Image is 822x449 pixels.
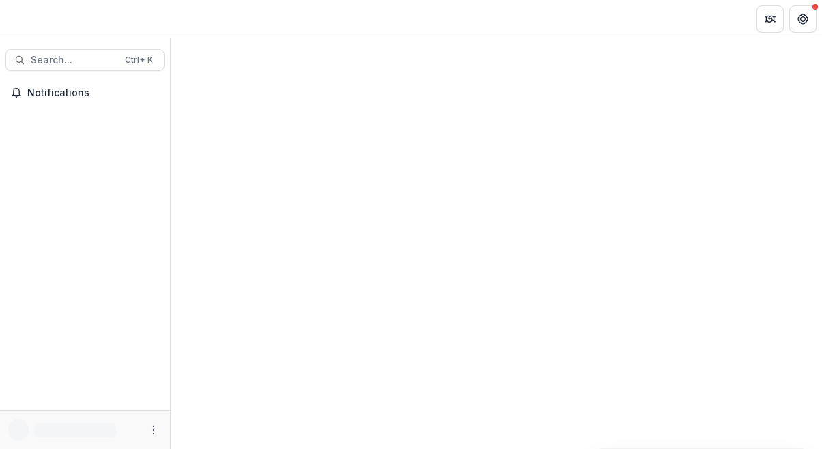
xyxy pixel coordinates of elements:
[5,82,165,104] button: Notifications
[31,55,117,66] span: Search...
[756,5,784,33] button: Partners
[5,49,165,71] button: Search...
[122,53,156,68] div: Ctrl + K
[176,9,234,29] nav: breadcrumb
[789,5,817,33] button: Get Help
[27,87,159,99] span: Notifications
[145,422,162,438] button: More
